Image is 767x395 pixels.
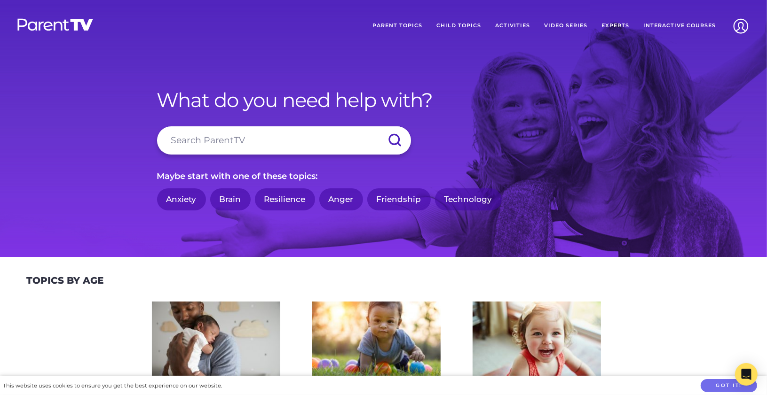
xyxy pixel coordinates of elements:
img: parenttv-logo-white.4c85aaf.svg [16,18,94,31]
img: AdobeStock_144860523-275x160.jpeg [152,302,280,376]
img: Account [729,14,753,38]
a: Interactive Courses [636,14,723,38]
div: This website uses cookies to ensure you get the best experience on our website. [3,381,222,391]
input: Submit [378,126,411,155]
a: Experts [594,14,636,38]
div: Open Intercom Messenger [735,363,758,386]
a: Anger [319,188,363,210]
a: Child Topics [429,14,488,38]
img: iStock-620709410-275x160.jpg [312,302,441,376]
img: iStock-678589610_super-275x160.jpg [473,302,601,376]
a: Friendship [367,188,431,210]
a: Parent Topics [365,14,429,38]
a: Technology [435,188,502,210]
p: Maybe start with one of these topics: [157,169,610,184]
input: Search ParentTV [157,126,411,155]
h1: What do you need help with? [157,88,610,112]
h2: Topics By Age [26,275,103,286]
button: Got it! [701,379,757,393]
a: Brain [210,188,251,210]
a: Video Series [537,14,594,38]
a: Anxiety [157,188,206,210]
a: Resilience [255,188,315,210]
a: Activities [488,14,537,38]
